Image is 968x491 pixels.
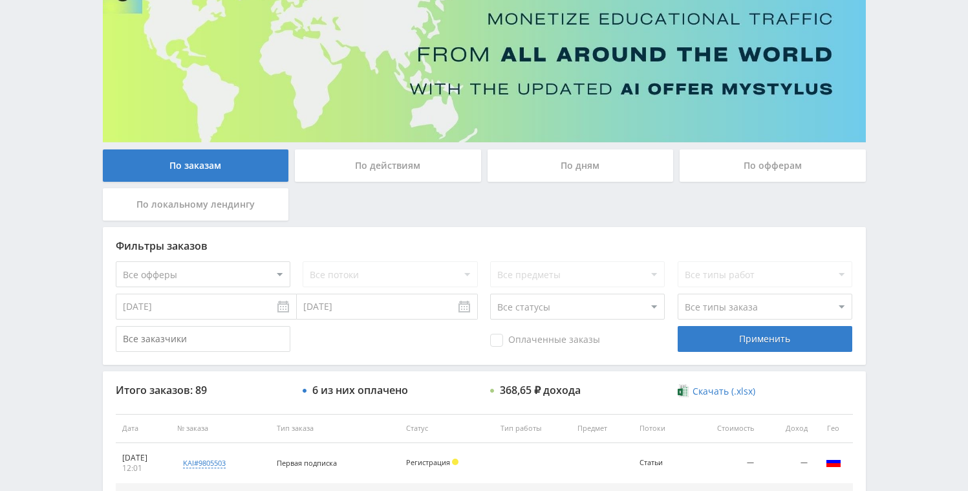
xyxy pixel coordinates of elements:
th: Статус [400,414,494,443]
span: Холд [452,459,458,465]
td: — [760,443,813,484]
th: Тип работы [494,414,572,443]
div: Применить [678,326,852,352]
div: По действиям [295,149,481,182]
input: Все заказчики [116,326,290,352]
span: Первая подписка [277,458,337,468]
div: Фильтры заказов [116,240,853,252]
th: Потоки [633,414,689,443]
div: 368,65 ₽ дохода [500,384,581,396]
th: Дата [116,414,171,443]
div: По заказам [103,149,289,182]
span: Оплаченные заказы [490,334,600,347]
div: [DATE] [122,453,164,463]
div: По локальному лендингу [103,188,289,221]
div: По офферам [680,149,866,182]
th: Доход [760,414,813,443]
td: — [689,443,760,484]
img: rus.png [826,454,841,470]
th: Стоимость [689,414,760,443]
div: 12:01 [122,463,164,474]
div: Итого заказов: 89 [116,384,290,396]
div: 6 из них оплачено [312,384,408,396]
img: xlsx [678,384,689,397]
th: Гео [814,414,853,443]
th: № заказа [171,414,270,443]
th: Предмет [571,414,632,443]
a: Скачать (.xlsx) [678,385,755,398]
div: kai#9805503 [183,458,226,468]
th: Тип заказа [270,414,400,443]
span: Скачать (.xlsx) [693,386,755,397]
span: Регистрация [406,457,450,467]
div: По дням [488,149,674,182]
div: Статьи [640,459,683,467]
